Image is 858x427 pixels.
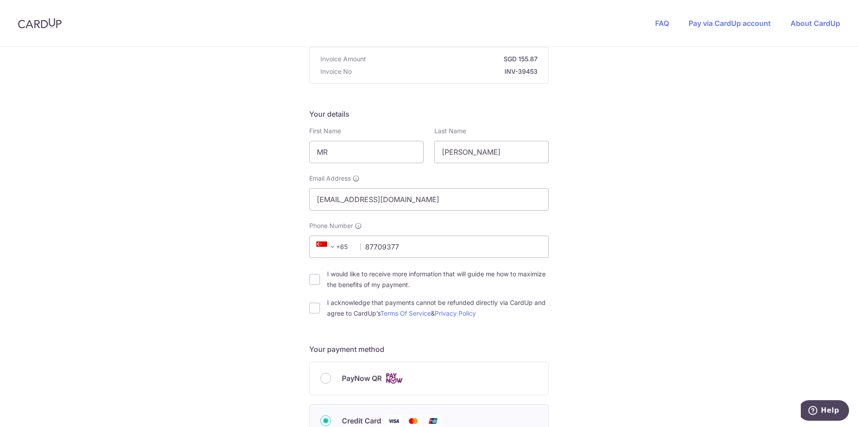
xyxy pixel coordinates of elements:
span: Invoice Amount [320,55,366,63]
label: I acknowledge that payments cannot be refunded directly via CardUp and agree to CardUp’s & [327,297,549,319]
label: First Name [309,127,341,135]
span: Email Address [309,174,351,183]
input: Email address [309,188,549,211]
input: First name [309,141,424,163]
input: Last name [434,141,549,163]
a: Privacy Policy [435,309,476,317]
a: Pay via CardUp account [689,19,771,28]
h5: Your details [309,109,549,119]
strong: SGD 155.87 [370,55,538,63]
span: Phone Number [309,221,353,230]
span: Invoice No [320,67,352,76]
div: Credit Card Visa Mastercard Union Pay [320,415,538,427]
h5: Your payment method [309,344,549,355]
a: About CardUp [791,19,840,28]
a: Terms Of Service [380,309,431,317]
img: Mastercard [404,415,422,427]
img: Visa [385,415,403,427]
span: +65 [316,241,338,252]
span: PayNow QR [342,373,382,384]
span: Credit Card [342,415,381,426]
span: +65 [314,241,354,252]
img: Union Pay [424,415,442,427]
img: CardUp [18,18,62,29]
img: Cards logo [385,373,403,384]
a: FAQ [655,19,669,28]
div: PayNow QR Cards logo [320,373,538,384]
label: I would like to receive more information that will guide me how to maximize the benefits of my pa... [327,269,549,290]
strong: INV-39453 [355,67,538,76]
label: Last Name [434,127,466,135]
iframe: Opens a widget where you can find more information [801,400,849,423]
